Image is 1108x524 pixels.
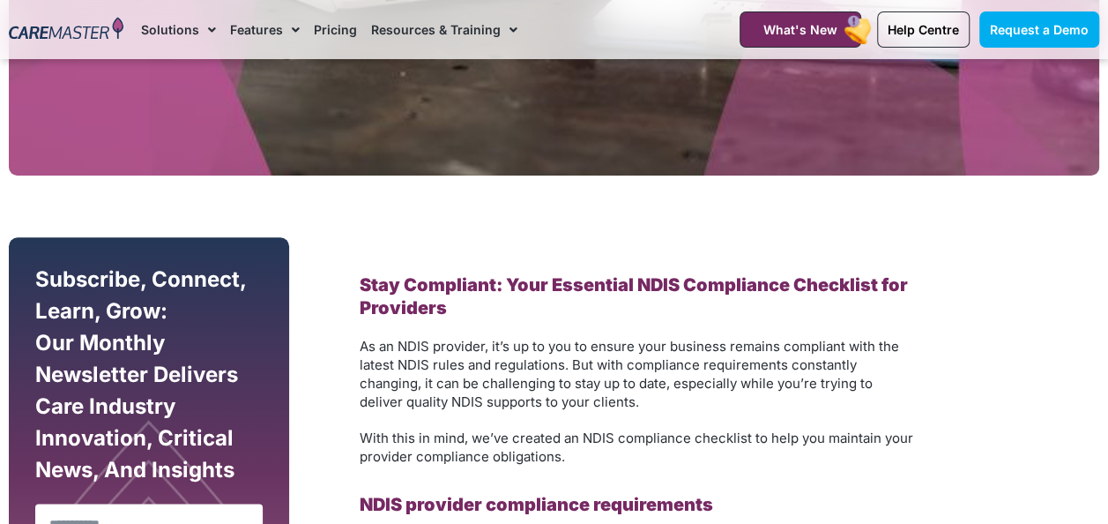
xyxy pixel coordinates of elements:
[979,11,1099,48] a: Request a Demo
[888,22,959,37] span: Help Centre
[877,11,970,48] a: Help Centre
[9,17,123,42] img: CareMaster Logo
[990,22,1089,37] span: Request a Demo
[360,274,908,318] strong: Stay Compliant: Your Essential NDIS Compliance Checklist for Providers
[31,264,267,495] div: Subscribe, Connect, Learn, Grow: Our Monthly Newsletter Delivers Care Industry Innovation, Critic...
[360,494,713,515] strong: NDIS provider compliance requirements
[360,429,915,466] p: With this in mind, we’ve created an NDIS compliance checklist to help you maintain your provider ...
[360,337,915,411] p: As an NDIS provider, it’s up to you to ensure your business remains compliant with the latest NDI...
[763,22,837,37] span: What's New
[740,11,861,48] a: What's New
